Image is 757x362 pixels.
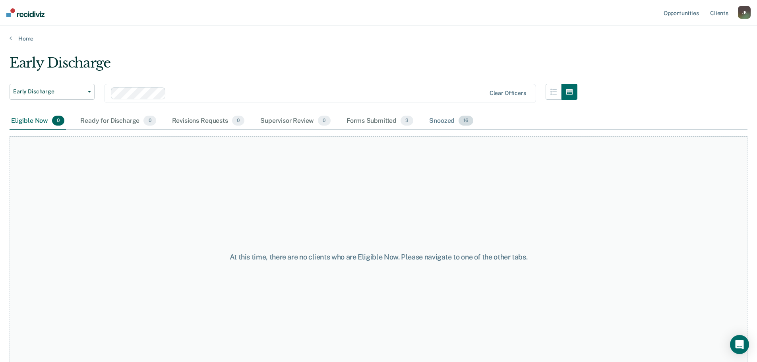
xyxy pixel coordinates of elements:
[428,112,475,130] div: Snoozed16
[52,116,64,126] span: 0
[170,112,246,130] div: Revisions Requests0
[345,112,415,130] div: Forms Submitted3
[232,116,244,126] span: 0
[13,88,85,95] span: Early Discharge
[459,116,473,126] span: 16
[143,116,156,126] span: 0
[10,84,95,100] button: Early Discharge
[79,112,157,130] div: Ready for Discharge0
[401,116,413,126] span: 3
[738,6,751,19] button: JK
[490,90,526,97] div: Clear officers
[259,112,332,130] div: Supervisor Review0
[10,112,66,130] div: Eligible Now0
[10,35,747,42] a: Home
[738,6,751,19] div: J K
[194,253,563,261] div: At this time, there are no clients who are Eligible Now. Please navigate to one of the other tabs.
[6,8,45,17] img: Recidiviz
[730,335,749,354] div: Open Intercom Messenger
[10,55,577,77] div: Early Discharge
[318,116,330,126] span: 0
